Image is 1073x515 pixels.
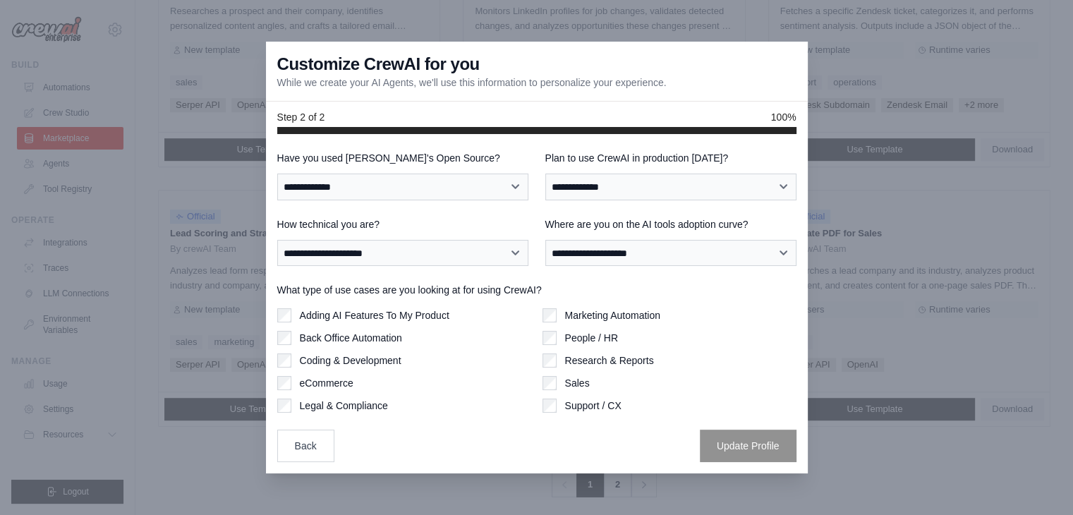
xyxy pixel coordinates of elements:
[565,308,660,322] label: Marketing Automation
[277,151,528,165] label: Have you used [PERSON_NAME]'s Open Source?
[277,283,796,297] label: What type of use cases are you looking at for using CrewAI?
[565,331,618,345] label: People / HR
[771,110,796,124] span: 100%
[545,151,796,165] label: Plan to use CrewAI in production [DATE]?
[300,376,353,390] label: eCommerce
[277,110,325,124] span: Step 2 of 2
[300,353,401,368] label: Coding & Development
[300,331,402,345] label: Back Office Automation
[300,308,449,322] label: Adding AI Features To My Product
[545,217,796,231] label: Where are you on the AI tools adoption curve?
[277,217,528,231] label: How technical you are?
[277,430,334,462] button: Back
[565,353,654,368] label: Research & Reports
[300,399,388,413] label: Legal & Compliance
[277,75,667,90] p: While we create your AI Agents, we'll use this information to personalize your experience.
[277,53,480,75] h3: Customize CrewAI for you
[565,399,622,413] label: Support / CX
[565,376,590,390] label: Sales
[700,430,796,462] button: Update Profile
